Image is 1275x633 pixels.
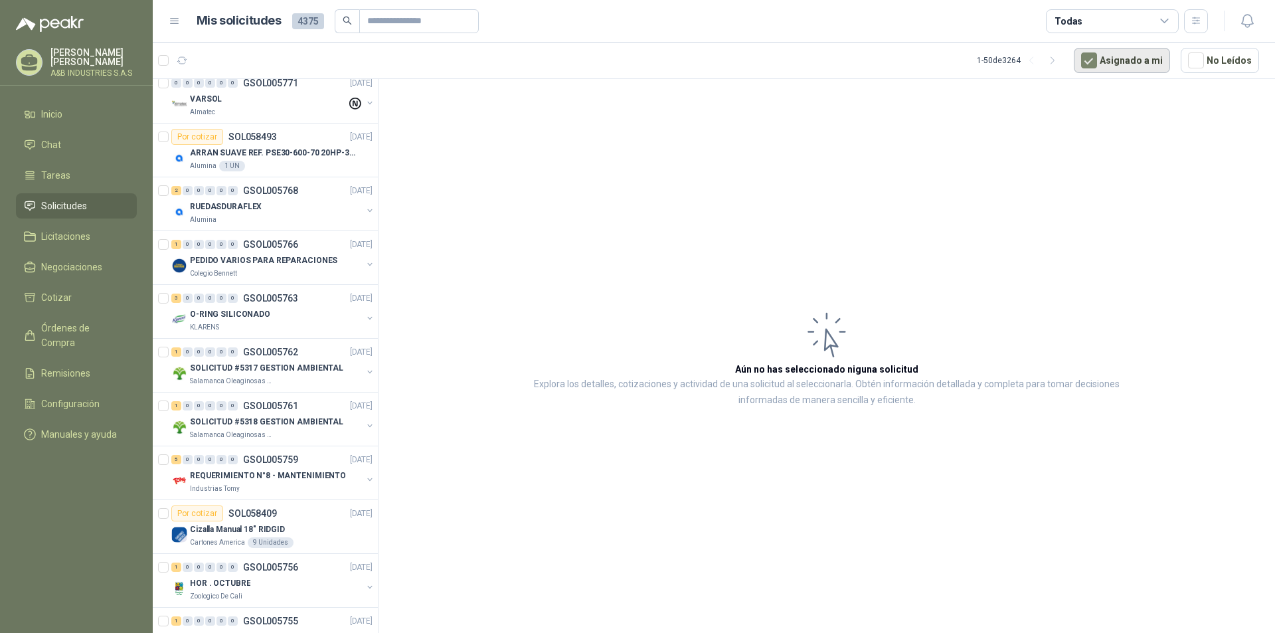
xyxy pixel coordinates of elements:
[171,559,375,602] a: 1 0 0 0 0 0 GSOL005756[DATE] Company LogoHOR . OCTUBREZoologico De Cali
[153,500,378,554] a: Por cotizarSOL058409[DATE] Company LogoCizalla Manual 18" RIDGIDCartones America9 Unidades
[16,102,137,127] a: Inicio
[16,224,137,249] a: Licitaciones
[243,563,298,572] p: GSOL005756
[194,347,204,357] div: 0
[205,240,215,249] div: 0
[41,290,72,305] span: Cotizar
[171,96,187,112] img: Company Logo
[171,398,375,440] a: 1 0 0 0 0 0 GSOL005761[DATE] Company LogoSOLICITUD #5318 GESTION AMBIENTALSalamanca Oleaginosas SAS
[41,366,90,381] span: Remisiones
[216,347,226,357] div: 0
[41,168,70,183] span: Tareas
[977,50,1063,71] div: 1 - 50 de 3264
[183,347,193,357] div: 0
[171,290,375,333] a: 3 0 0 0 0 0 GSOL005763[DATE] Company LogoO-RING SILICONADOKLARENS
[205,186,215,195] div: 0
[194,563,204,572] div: 0
[190,268,237,279] p: Colegio Bennett
[190,362,343,375] p: SOLICITUD #5317 GESTION AMBIENTAL
[216,78,226,88] div: 0
[228,240,238,249] div: 0
[205,616,215,626] div: 0
[190,591,242,602] p: Zoologico De Cali
[171,240,181,249] div: 1
[228,132,277,141] p: SOL058493
[183,294,193,303] div: 0
[190,107,215,118] p: Almatec
[243,616,298,626] p: GSOL005755
[228,616,238,626] div: 0
[190,537,245,548] p: Cartones America
[16,361,137,386] a: Remisiones
[350,346,373,359] p: [DATE]
[190,523,285,536] p: Cizalla Manual 18" RIDGID
[190,308,270,321] p: O-RING SILICONADO
[171,455,181,464] div: 5
[171,312,187,327] img: Company Logo
[171,78,181,88] div: 0
[171,344,375,387] a: 1 0 0 0 0 0 GSOL005762[DATE] Company LogoSOLICITUD #5317 GESTION AMBIENTALSalamanca Oleaginosas SAS
[343,16,352,25] span: search
[205,401,215,410] div: 0
[183,186,193,195] div: 0
[171,186,181,195] div: 2
[16,391,137,416] a: Configuración
[183,563,193,572] div: 0
[171,204,187,220] img: Company Logo
[194,401,204,410] div: 0
[190,484,240,494] p: Industrias Tomy
[243,186,298,195] p: GSOL005768
[16,16,84,32] img: Logo peakr
[16,285,137,310] a: Cotizar
[190,376,274,387] p: Salamanca Oleaginosas SAS
[16,254,137,280] a: Negociaciones
[190,201,262,213] p: RUEDASDURAFLEX
[171,401,181,410] div: 1
[183,616,193,626] div: 0
[243,401,298,410] p: GSOL005761
[190,147,355,159] p: ARRAN SUAVE REF. PSE30-600-70 20HP-30A
[1074,48,1170,73] button: Asignado a mi
[350,131,373,143] p: [DATE]
[171,129,223,145] div: Por cotizar
[243,240,298,249] p: GSOL005766
[350,185,373,197] p: [DATE]
[171,473,187,489] img: Company Logo
[41,229,90,244] span: Licitaciones
[350,507,373,520] p: [DATE]
[194,616,204,626] div: 0
[41,199,87,213] span: Solicitudes
[248,537,294,548] div: 9 Unidades
[41,260,102,274] span: Negociaciones
[228,78,238,88] div: 0
[190,470,346,482] p: REQUERIMIENTO N°8 - MANTENIMIENTO
[41,321,124,350] span: Órdenes de Compra
[171,616,181,626] div: 1
[190,577,250,590] p: HOR . OCTUBRE
[190,416,343,428] p: SOLICITUD #5318 GESTION AMBIENTAL
[228,347,238,357] div: 0
[41,107,62,122] span: Inicio
[205,347,215,357] div: 0
[194,294,204,303] div: 0
[228,294,238,303] div: 0
[41,137,61,152] span: Chat
[50,48,137,66] p: [PERSON_NAME] [PERSON_NAME]
[205,294,215,303] div: 0
[16,316,137,355] a: Órdenes de Compra
[16,132,137,157] a: Chat
[228,186,238,195] div: 0
[16,163,137,188] a: Tareas
[216,563,226,572] div: 0
[243,347,298,357] p: GSOL005762
[194,78,204,88] div: 0
[171,527,187,543] img: Company Logo
[735,362,918,377] h3: Aún no has seleccionado niguna solicitud
[243,294,298,303] p: GSOL005763
[190,161,216,171] p: Alumina
[350,615,373,628] p: [DATE]
[219,161,245,171] div: 1 UN
[171,150,187,166] img: Company Logo
[171,581,187,596] img: Company Logo
[183,240,193,249] div: 0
